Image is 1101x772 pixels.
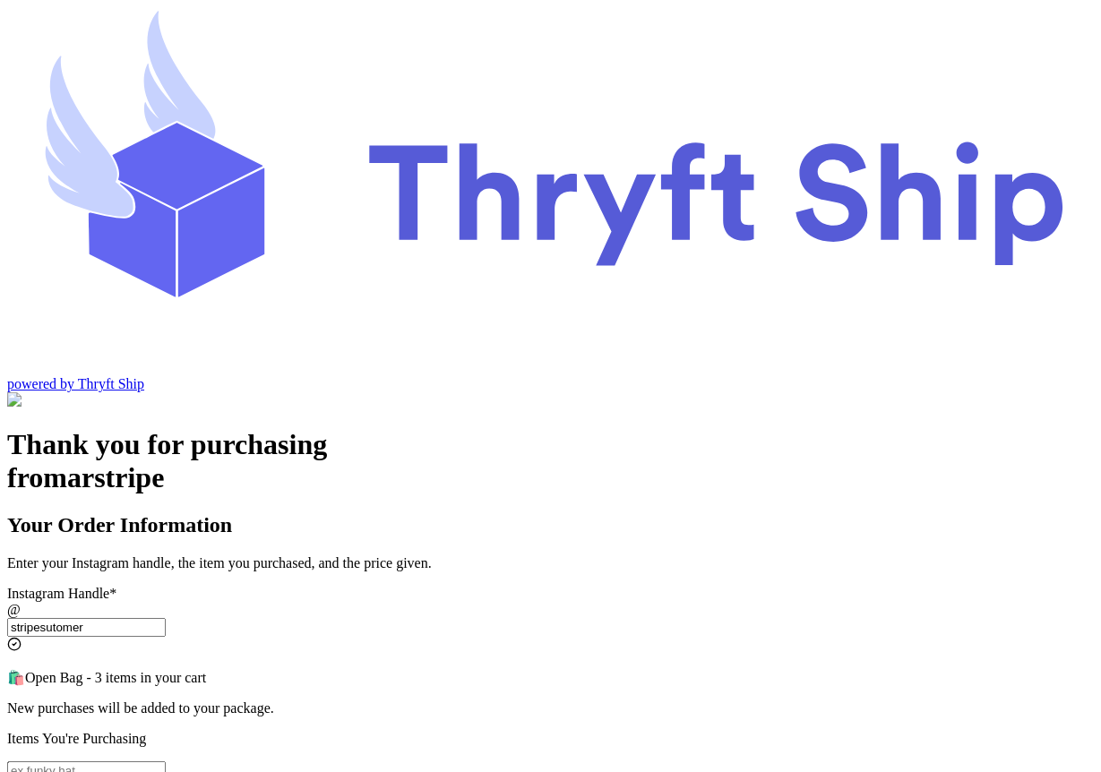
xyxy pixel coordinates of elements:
[7,376,144,391] a: powered by Thryft Ship
[7,428,1094,494] h1: Thank you for purchasing from
[7,602,1094,618] div: @
[7,392,185,408] img: Customer Form Background
[7,555,1094,571] p: Enter your Instagram handle, the item you purchased, and the price given.
[67,461,164,493] span: arstripe
[25,670,206,685] span: Open Bag - 3 items in your cart
[7,513,1094,537] h2: Your Order Information
[7,586,116,601] label: Instagram Handle
[7,731,1094,747] p: Items You're Purchasing
[7,700,1094,716] p: New purchases will be added to your package.
[7,670,25,685] span: 🛍️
